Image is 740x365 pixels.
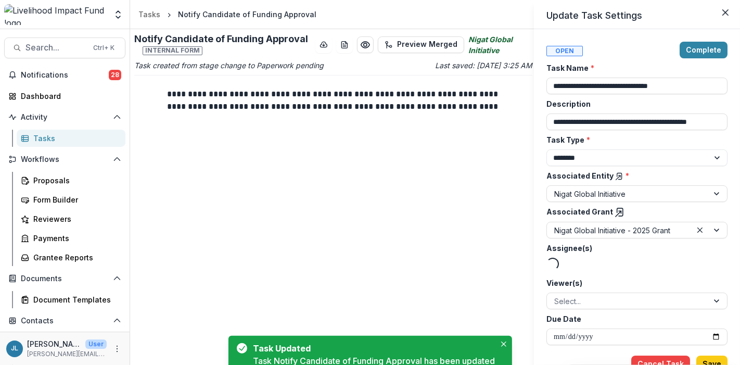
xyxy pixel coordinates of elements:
label: Assignee(s) [546,243,721,254]
label: Associated Grant [546,206,721,218]
label: Task Name [546,62,721,73]
div: Task Updated [253,342,491,355]
div: Clear selected options [694,224,706,236]
button: Complete [680,42,728,58]
label: Associated Entity [546,170,721,181]
button: Close [497,338,510,350]
label: Description [546,98,721,109]
label: Viewer(s) [546,278,721,288]
span: Open [546,46,583,56]
label: Task Type [546,134,721,145]
label: Due Date [546,313,721,324]
button: Close [717,4,734,21]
